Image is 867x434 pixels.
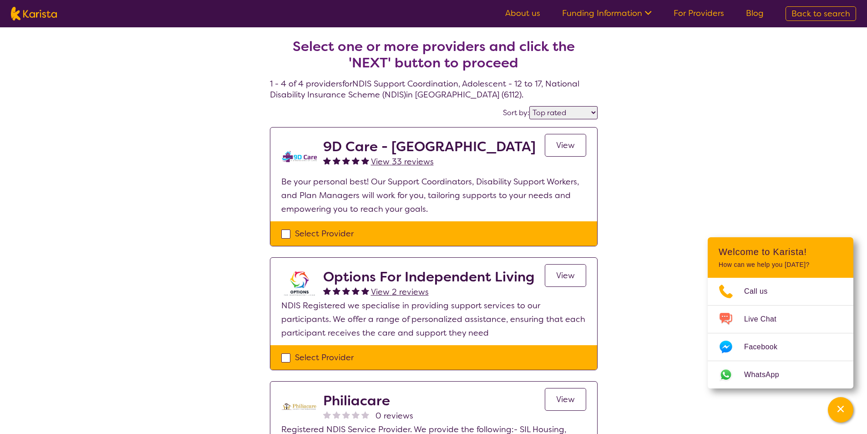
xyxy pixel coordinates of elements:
a: Funding Information [562,8,652,19]
h2: 9D Care - [GEOGRAPHIC_DATA] [323,138,536,155]
img: fullstar [323,157,331,164]
h2: Welcome to Karista! [719,246,842,257]
span: WhatsApp [744,368,790,382]
label: Sort by: [503,108,529,117]
img: fullstar [361,287,369,295]
img: fullstar [352,157,360,164]
h2: Select one or more providers and click the 'NEXT' button to proceed [281,38,587,71]
a: View 2 reviews [371,285,429,299]
h4: 1 - 4 of 4 providers for NDIS Support Coordination , Adolescent - 12 to 17 , National Disability ... [270,16,598,100]
img: fullstar [333,287,340,295]
a: Web link opens in a new tab. [708,361,853,388]
div: Channel Menu [708,237,853,388]
ul: Choose channel [708,278,853,388]
span: Live Chat [744,312,787,326]
p: NDIS Registered we specialise in providing support services to our participants. We offer a range... [281,299,586,340]
p: Be your personal best! Our Support Coordinators, Disability Support Workers, and Plan Managers wi... [281,175,586,216]
button: Channel Menu [828,397,853,423]
span: View 2 reviews [371,286,429,297]
span: 0 reviews [375,409,413,423]
img: djl2kts8nwviwb5z69ia.png [281,393,318,423]
a: View [545,264,586,287]
span: Facebook [744,340,788,354]
span: Call us [744,285,779,298]
span: View [556,270,575,281]
img: fullstar [352,287,360,295]
a: About us [505,8,540,19]
img: l4aty9ni5vo8flrqveaj.png [281,138,318,175]
h2: Options For Independent Living [323,269,534,285]
img: Karista logo [11,7,57,20]
p: How can we help you [DATE]? [719,261,842,269]
img: nonereviewstar [333,411,340,419]
span: View [556,140,575,151]
h2: Philiacare [323,393,413,409]
img: nonereviewstar [342,411,350,419]
span: View [556,394,575,405]
img: stgs1ttov8uwf8tdpp19.png [281,269,318,299]
a: View [545,134,586,157]
img: fullstar [333,157,340,164]
img: fullstar [361,157,369,164]
span: Back to search [791,8,850,19]
a: View [545,388,586,411]
img: fullstar [342,287,350,295]
span: View 33 reviews [371,156,434,167]
a: Blog [746,8,764,19]
img: nonereviewstar [352,411,360,419]
a: Back to search [786,6,856,21]
a: For Providers [674,8,724,19]
img: nonereviewstar [323,411,331,419]
img: nonereviewstar [361,411,369,419]
img: fullstar [342,157,350,164]
img: fullstar [323,287,331,295]
a: View 33 reviews [371,155,434,168]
